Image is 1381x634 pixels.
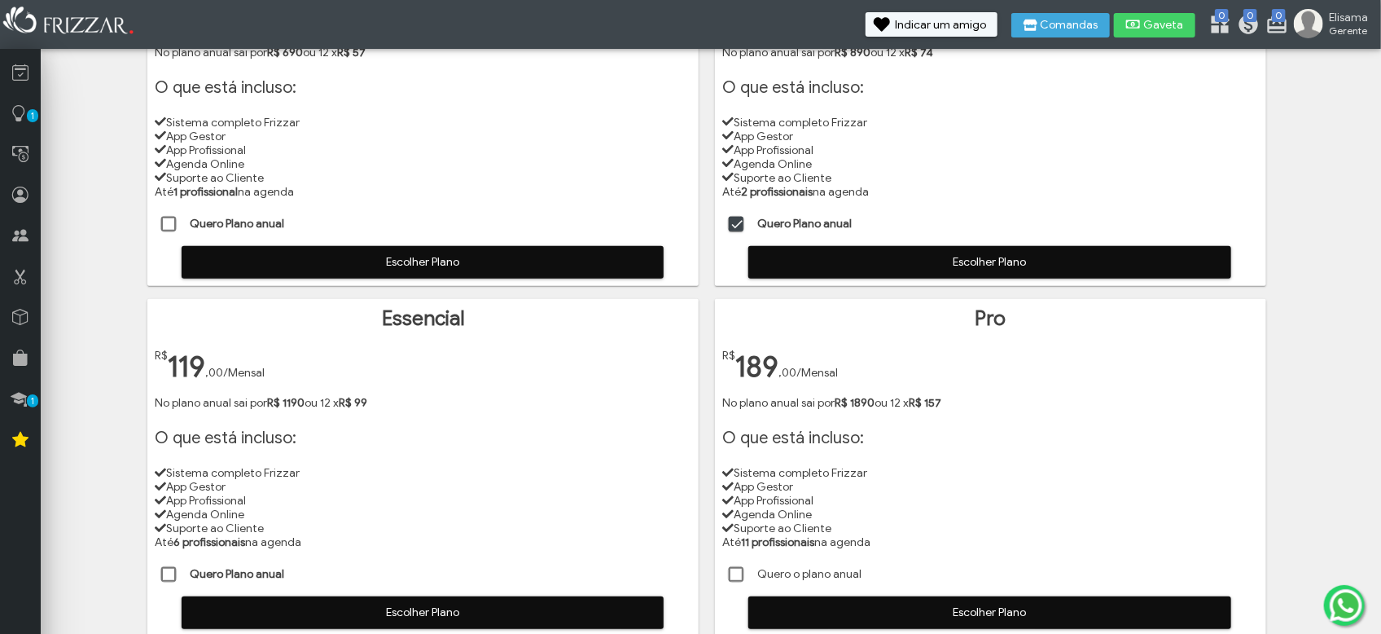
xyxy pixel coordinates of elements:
li: App Gestor [155,130,690,143]
span: ,00 [205,366,223,380]
span: 119 [168,349,205,385]
span: Elisama [1329,11,1368,24]
li: Sistema completo Frizzar [155,116,690,130]
strong: R$ 1190 [267,396,305,410]
strong: Quero Plano anual [190,567,284,581]
li: Agenda Online [722,157,1258,171]
li: Suporte ao Cliente [722,522,1258,535]
li: Agenda Online [722,508,1258,522]
li: App Profissional [722,143,1258,157]
button: Gaveta [1114,13,1195,37]
span: 189 [735,349,778,385]
li: Suporte ao Cliente [722,171,1258,185]
img: whatsapp.png [1326,586,1366,625]
button: Escolher Plano [748,597,1231,629]
span: Escolher Plano [193,250,653,275]
span: Escolher Plano [760,250,1220,275]
span: Indicar um amigo [895,20,986,31]
strong: Quero Plano anual [190,217,284,231]
strong: 1 profissional [173,185,238,199]
span: 0 [1215,9,1229,22]
p: No plano anual sai por ou 12 x [155,396,690,410]
h1: O que está incluso: [722,428,1258,448]
strong: R$ 690 [267,46,303,59]
p: No plano anual sai por ou 12 x [722,46,1258,59]
span: Gerente [1329,24,1368,37]
span: 0 [1243,9,1257,22]
span: R$ [155,349,168,363]
li: Agenda Online [155,508,690,522]
button: Indicar um amigo [866,12,997,37]
a: 0 [1208,13,1225,39]
strong: Quero Plano anual [757,217,852,231]
strong: R$ 99 [339,396,367,410]
h1: Pro [722,306,1258,331]
span: 1 [27,109,38,122]
strong: 11 profissionais [741,535,814,549]
span: Comandas [1041,20,1098,31]
strong: R$ 1890 [835,396,875,410]
strong: 6 profissionais [173,535,245,549]
span: 0 [1272,9,1286,22]
p: No plano anual sai por ou 12 x [155,46,690,59]
p: No plano anual sai por ou 12 x [722,396,1258,410]
strong: 2 profissionais [741,185,813,199]
button: Escolher Plano [182,246,664,279]
li: Até na agenda [722,185,1258,199]
h1: O que está incluso: [155,77,690,98]
strong: R$ 890 [835,46,870,59]
li: Suporte ao Cliente [155,171,690,185]
span: Quero o plano anual [757,567,861,581]
li: App Profissional [722,494,1258,508]
li: Sistema completo Frizzar [722,466,1258,480]
strong: R$ 157 [909,396,941,410]
li: Até na agenda [155,185,690,199]
li: App Gestor [722,130,1258,143]
a: 0 [1237,13,1253,39]
li: App Profissional [155,143,690,157]
li: Agenda Online [155,157,690,171]
span: Gaveta [1143,20,1184,31]
li: App Profissional [155,494,690,508]
h1: O que está incluso: [155,428,690,448]
button: Escolher Plano [748,246,1231,279]
span: Escolher Plano [193,601,653,625]
span: /Mensal [223,366,265,380]
li: App Gestor [722,480,1258,494]
span: R$ [722,349,735,363]
li: Suporte ao Cliente [155,522,690,535]
span: Escolher Plano [760,601,1220,625]
li: App Gestor [155,480,690,494]
button: Comandas [1011,13,1110,37]
a: 0 [1265,13,1282,39]
strong: R$ 57 [337,46,366,59]
li: Até na agenda [722,535,1258,549]
li: Sistema completo Frizzar [155,466,690,480]
a: Elisama Gerente [1294,9,1373,42]
li: Até na agenda [155,535,690,549]
span: /Mensal [796,366,838,380]
h1: O que está incluso: [722,77,1258,98]
strong: R$ 74 [905,46,933,59]
span: 1 [27,394,38,407]
h1: Essencial [155,306,690,331]
li: Sistema completo Frizzar [722,116,1258,130]
span: ,00 [778,366,796,380]
button: Escolher Plano [182,597,664,629]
